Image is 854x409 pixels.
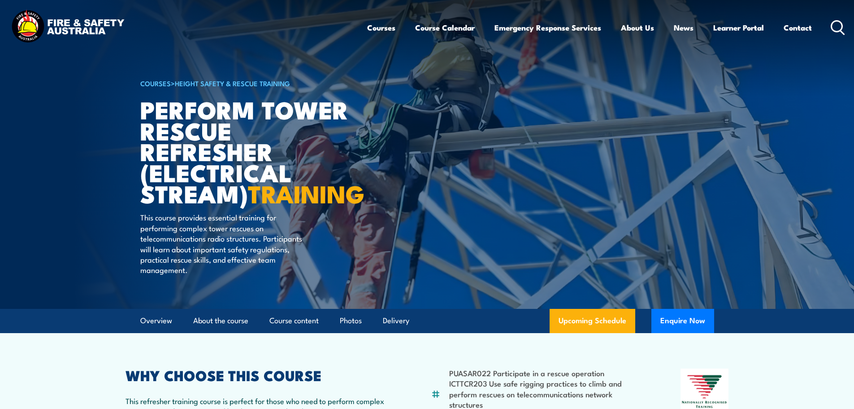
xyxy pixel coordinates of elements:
[126,369,387,381] h2: WHY CHOOSE THIS COURSE
[550,309,635,333] a: Upcoming Schedule
[494,16,601,40] a: Emergency Response Services
[140,212,304,275] p: This course provides essential training for performing complex tower rescues on telecommunication...
[248,174,364,211] strong: TRAINING
[340,309,362,333] a: Photos
[140,78,362,88] h6: >
[140,78,171,88] a: COURSES
[674,16,694,40] a: News
[140,99,362,204] h1: Perform tower rescue refresher (Electrical Stream)
[193,309,248,333] a: About the course
[383,309,409,333] a: Delivery
[713,16,764,40] a: Learner Portal
[367,16,395,40] a: Courses
[621,16,654,40] a: About Us
[269,309,319,333] a: Course content
[651,309,714,333] button: Enquire Now
[784,16,812,40] a: Contact
[415,16,475,40] a: Course Calendar
[140,309,172,333] a: Overview
[175,78,290,88] a: Height Safety & Rescue Training
[449,368,637,378] li: PUASAR022 Participate in a rescue operation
